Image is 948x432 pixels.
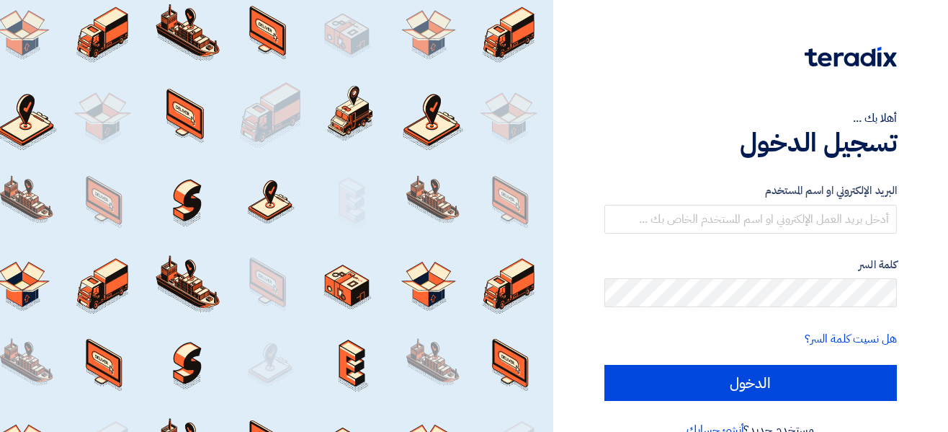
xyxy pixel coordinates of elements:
img: Teradix logo [805,47,897,67]
input: أدخل بريد العمل الإلكتروني او اسم المستخدم الخاص بك ... [604,205,897,234]
label: كلمة السر [604,257,897,273]
h1: تسجيل الدخول [604,127,897,159]
a: هل نسيت كلمة السر؟ [805,330,897,348]
div: أهلا بك ... [604,110,897,127]
label: البريد الإلكتروني او اسم المستخدم [604,182,897,199]
input: الدخول [604,365,897,401]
